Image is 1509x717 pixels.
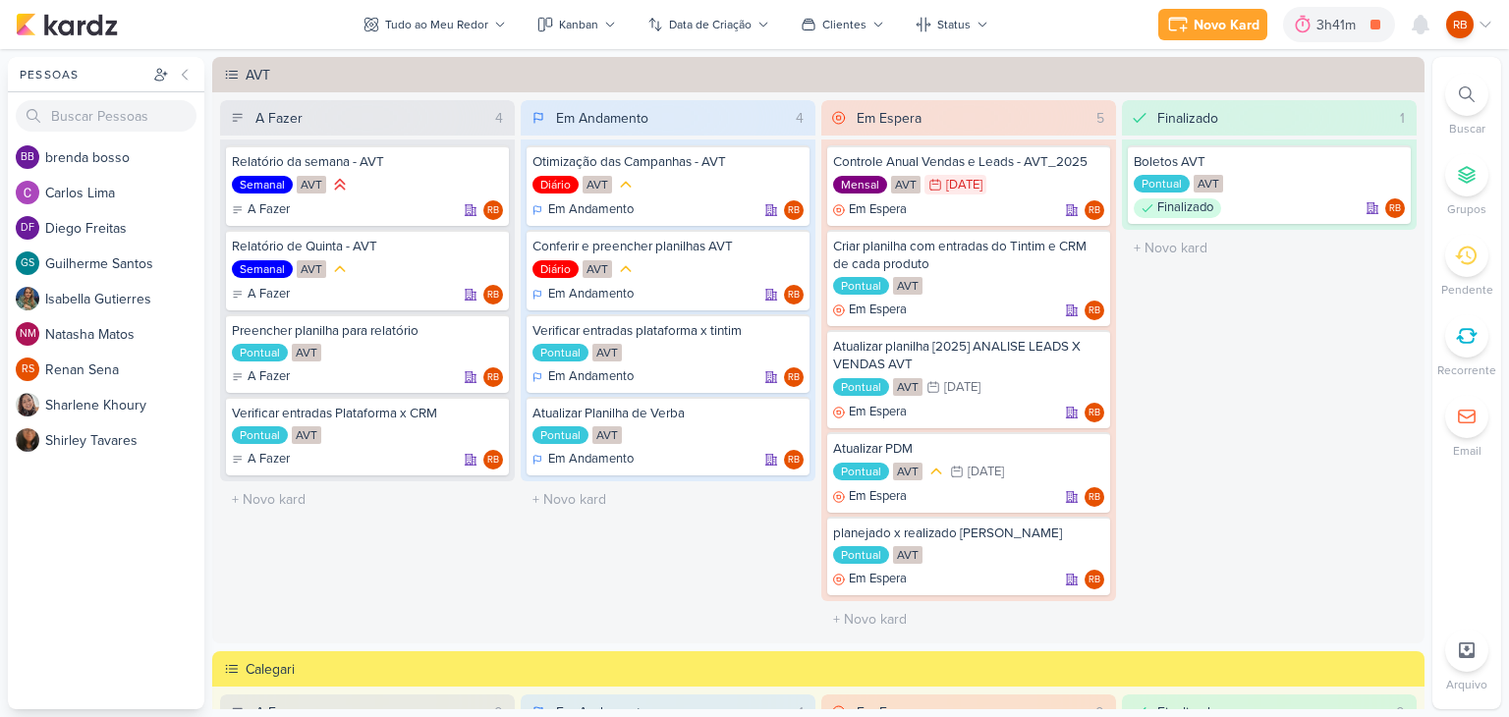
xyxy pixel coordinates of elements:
[483,367,503,387] div: Responsável: Rogerio Bispo
[583,260,612,278] div: AVT
[255,108,303,129] div: A Fazer
[483,367,503,387] div: Rogerio Bispo
[532,344,588,361] div: Pontual
[532,322,804,340] div: Verificar entradas plataforma x tintim
[784,285,804,304] div: Responsável: Rogerio Bispo
[248,450,290,469] p: A Fazer
[849,200,907,220] p: Em Espera
[833,176,887,193] div: Mensal
[1194,175,1223,193] div: AVT
[45,324,204,345] div: N a t a s h a M a t o s
[297,176,326,193] div: AVT
[21,223,34,234] p: DF
[232,200,290,220] div: A Fazer
[16,66,149,83] div: Pessoas
[1158,9,1267,40] button: Novo Kard
[893,277,922,295] div: AVT
[946,179,982,192] div: [DATE]
[1085,301,1104,320] div: Responsável: Rogerio Bispo
[16,428,39,452] img: Shirley Tavares
[487,373,499,383] p: RB
[833,463,889,480] div: Pontual
[944,381,980,394] div: [DATE]
[1157,198,1213,218] p: Finalizado
[232,405,503,422] div: Verificar entradas Plataforma x CRM
[16,100,196,132] input: Buscar Pessoas
[487,291,499,301] p: RB
[616,175,636,194] div: Prioridade Média
[784,367,804,387] div: Responsável: Rogerio Bispo
[833,546,889,564] div: Pontual
[22,364,34,375] p: RS
[1085,570,1104,589] div: Responsável: Rogerio Bispo
[548,200,634,220] p: Em Andamento
[1089,206,1100,216] p: RB
[857,108,922,129] div: Em Espera
[1089,576,1100,585] p: RB
[16,322,39,346] div: Natasha Matos
[592,426,622,444] div: AVT
[556,108,648,129] div: Em Andamento
[246,659,1419,680] div: Calegari
[232,285,290,304] div: A Fazer
[532,367,634,387] div: Em Andamento
[1437,361,1496,379] p: Recorrente
[248,285,290,304] p: A Fazer
[833,277,889,295] div: Pontual
[16,216,39,240] div: Diego Freitas
[1389,204,1401,214] p: RB
[232,426,288,444] div: Pontual
[292,426,321,444] div: AVT
[788,373,800,383] p: RB
[1085,570,1104,589] div: Rogerio Bispo
[246,65,1419,85] div: AVT
[483,285,503,304] div: Responsável: Rogerio Bispo
[16,181,39,204] img: Carlos Lima
[232,344,288,361] div: Pontual
[592,344,622,361] div: AVT
[784,285,804,304] div: Rogerio Bispo
[16,145,39,169] div: brenda bosso
[891,176,921,193] div: AVT
[833,403,907,422] div: Em Espera
[825,605,1112,634] input: + Novo kard
[232,238,503,255] div: Relatório de Quinta - AVT
[1446,11,1474,38] div: Rogerio Bispo
[483,200,503,220] div: Responsável: Rogerio Bispo
[330,259,350,279] div: Prioridade Média
[21,258,34,269] p: GS
[893,546,922,564] div: AVT
[1085,487,1104,507] div: Responsável: Rogerio Bispo
[483,450,503,469] div: Rogerio Bispo
[548,367,634,387] p: Em Andamento
[833,238,1104,273] div: Criar planilha com entradas do Tintim e CRM de cada produto
[45,289,204,309] div: I s a b e l l a G u t i e r r e s
[1392,108,1413,129] div: 1
[784,367,804,387] div: Rogerio Bispo
[1085,200,1104,220] div: Rogerio Bispo
[833,338,1104,373] div: Atualizar planilha [2025] ANALISE LEADS X VENDAS AVT
[20,329,36,340] p: NM
[1134,175,1190,193] div: Pontual
[232,176,293,193] div: Semanal
[45,359,204,380] div: R e n a n S e n a
[532,450,634,469] div: Em Andamento
[1089,409,1100,418] p: RB
[1089,306,1100,316] p: RB
[788,456,800,466] p: RB
[45,395,204,415] div: S h a r l e n e K h o u r y
[583,176,612,193] div: AVT
[232,450,290,469] div: A Fazer
[784,200,804,220] div: Responsável: Rogerio Bispo
[1134,153,1405,171] div: Boletos AVT
[833,487,907,507] div: Em Espera
[833,153,1104,171] div: Controle Anual Vendas e Leads - AVT_2025
[788,108,811,129] div: 4
[1157,108,1218,129] div: Finalizado
[297,260,326,278] div: AVT
[292,344,321,361] div: AVT
[532,176,579,193] div: Diário
[893,463,922,480] div: AVT
[532,426,588,444] div: Pontual
[232,322,503,340] div: Preencher planilha para relatório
